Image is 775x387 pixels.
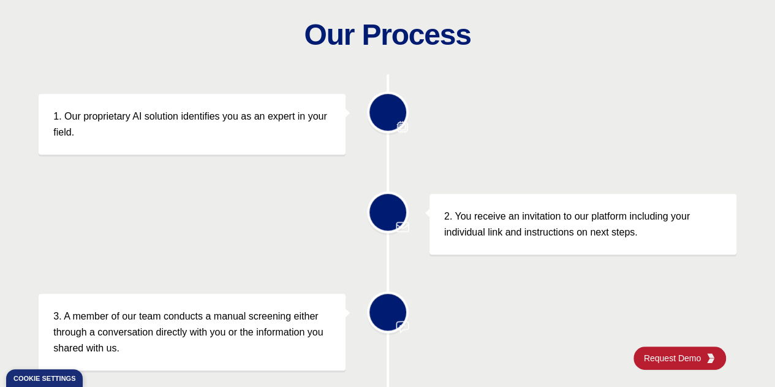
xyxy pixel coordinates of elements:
div: Cookie settings [13,375,75,382]
p: 2. You receive an invitation to our platform including your individual link and instructions on n... [444,209,722,240]
span: Request Demo [644,352,706,364]
p: 1. Our proprietary AI solution identifies you as an expert in your field. [53,109,331,140]
a: Request DemoKGG [633,347,726,370]
iframe: Chat Widget [714,328,775,387]
p: 3. A member of our team conducts a manual screening either through a conversation directly with y... [53,308,331,356]
img: KGG [706,353,716,363]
